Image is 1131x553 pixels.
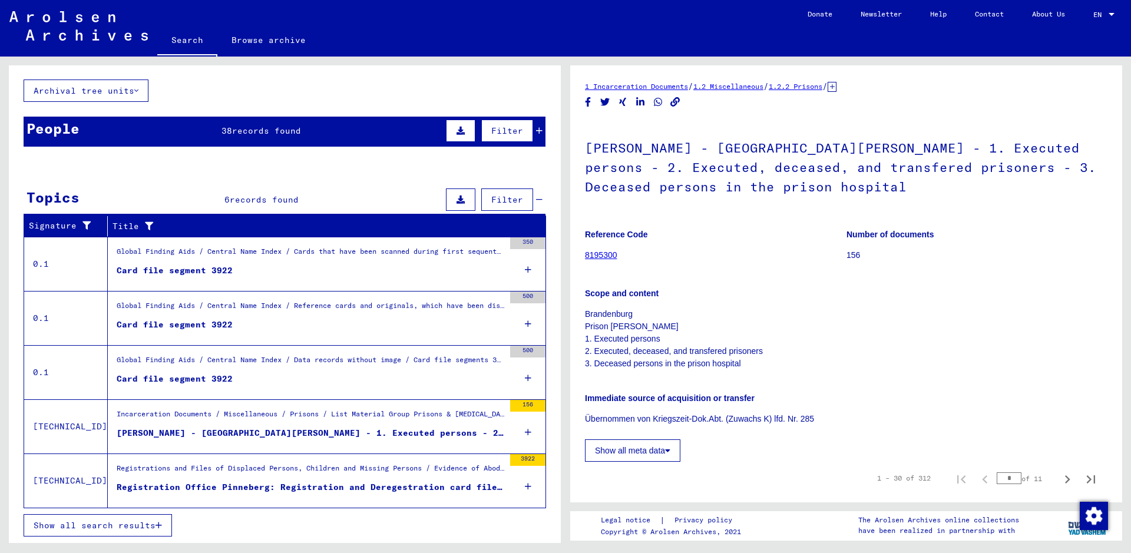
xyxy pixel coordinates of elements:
a: 1.2.2 Prisons [769,82,822,91]
h1: [PERSON_NAME] - [GEOGRAPHIC_DATA][PERSON_NAME] - 1. Executed persons - 2. Executed, deceased, and... [585,121,1107,211]
button: Share on Xing [617,95,629,110]
div: 1 – 30 of 312 [877,473,931,484]
img: yv_logo.png [1066,511,1110,540]
button: Share on WhatsApp [652,95,664,110]
button: Next page [1056,466,1079,490]
div: Card file segment 3922 [117,264,233,277]
p: have been realized in partnership with [858,525,1019,536]
p: Copyright © Arolsen Archives, 2021 [601,526,746,537]
span: EN [1093,11,1106,19]
div: People [27,118,80,139]
b: Reference Code [585,230,648,239]
div: Registrations and Files of Displaced Persons, Children and Missing Persons / Evidence of Abode an... [117,463,504,479]
button: Last page [1079,466,1103,490]
p: 156 [846,249,1107,261]
td: [TECHNICAL_ID] [24,453,108,508]
button: Filter [481,120,533,142]
button: Previous page [973,466,997,490]
span: records found [232,125,301,136]
button: Show all meta data [585,439,680,462]
span: Filter [491,194,523,205]
button: Next page [1056,499,1079,523]
td: [TECHNICAL_ID] [24,399,108,453]
div: Card file segment 3922 [117,319,233,331]
a: 1.2 Miscellaneous [693,82,763,91]
button: First page [950,466,973,490]
div: [PERSON_NAME] - [GEOGRAPHIC_DATA][PERSON_NAME] - 1. Executed persons - 2. Executed, deceased, and... [117,427,504,439]
b: Number of documents [846,230,934,239]
a: 8195300 [585,250,617,260]
div: 3922 [510,454,545,466]
div: Global Finding Aids / Central Name Index / Cards that have been scanned during first sequential m... [117,246,504,263]
div: 156 [510,400,545,412]
button: Archival tree units [24,80,148,102]
button: Previous page [973,499,997,523]
span: Show all search results [34,520,156,531]
img: Arolsen_neg.svg [9,11,148,41]
div: Signature [29,217,110,236]
div: Registration Office Pinneberg: Registration and Deregestration card files of persons with foreign... [117,481,504,494]
a: 1 Incarceration Documents [585,82,688,91]
img: Change consent [1080,502,1108,530]
td: 0.1 [24,345,108,399]
button: Share on Facebook [582,95,594,110]
b: Scope and content [585,289,659,298]
div: Title [113,220,522,233]
a: Legal notice [601,514,660,526]
div: Card file segment 3922 [117,373,233,385]
p: The Arolsen Archives online collections [858,515,1019,525]
a: Privacy policy [665,514,746,526]
a: Search [157,26,217,57]
button: Share on LinkedIn [634,95,647,110]
button: First page [950,499,973,523]
div: Global Finding Aids / Central Name Index / Data records without image / Card file segments 3501 a... [117,355,504,371]
div: Signature [29,220,98,232]
div: of 11 [997,473,1056,484]
div: | [601,514,746,526]
div: Change consent [1079,501,1107,529]
span: / [763,81,769,91]
a: Browse archive [217,26,320,54]
span: 38 [221,125,232,136]
button: Copy link [669,95,682,110]
p: Brandenburg Prison [PERSON_NAME] 1. Executed persons 2. Executed, deceased, and transfered prison... [585,308,1107,370]
b: Immediate source of acquisition or transfer [585,393,755,403]
span: Filter [491,125,523,136]
span: / [688,81,693,91]
button: Last page [1079,499,1103,523]
div: Title [113,217,534,236]
div: Global Finding Aids / Central Name Index / Reference cards and originals, which have been discove... [117,300,504,317]
button: Filter [481,188,533,211]
span: / [822,81,828,91]
div: Incarceration Documents / Miscellaneous / Prisons / List Material Group Prisons & [MEDICAL_DATA] ... [117,409,504,425]
button: Share on Twitter [599,95,611,110]
p: Übernommen von Kriegszeit-Dok.Abt. (Zuwachs K) lfd. Nr. 285 [585,413,1107,425]
button: Show all search results [24,514,172,537]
